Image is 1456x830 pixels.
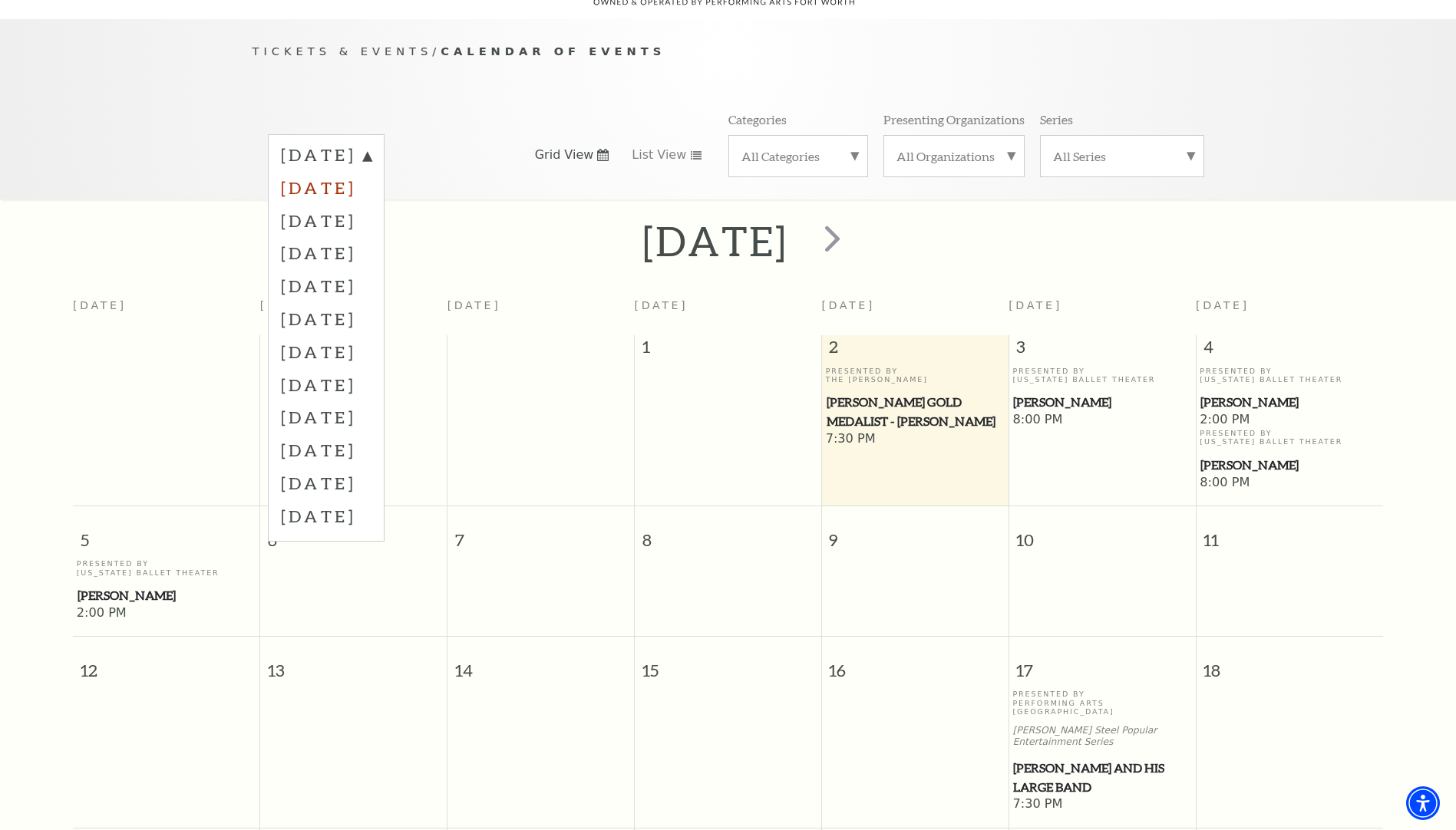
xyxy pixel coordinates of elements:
[1200,456,1378,475] span: [PERSON_NAME]
[1200,475,1379,492] span: 8:00 PM
[77,559,256,577] p: Presented By [US_STATE] Ballet Theater
[1197,506,1383,559] span: 11
[281,368,371,401] label: [DATE]
[73,506,259,559] span: 5
[821,299,875,311] span: [DATE]
[822,335,1009,366] span: 2
[73,637,259,690] span: 12
[1012,725,1191,748] p: [PERSON_NAME] Steel Popular Entertainment Series
[535,147,594,163] span: Grid View
[1200,367,1379,384] p: Presented By [US_STATE] Ballet Theater
[447,506,634,559] span: 7
[281,143,371,171] label: [DATE]
[827,393,1004,430] span: [PERSON_NAME] Gold Medalist - [PERSON_NAME]
[635,335,821,366] span: 1
[1009,299,1062,311] span: [DATE]
[741,148,855,164] label: All Categories
[447,637,634,690] span: 14
[1200,429,1379,446] p: Presented By [US_STATE] Ballet Theater
[1197,335,1383,366] span: 4
[635,299,688,311] span: [DATE]
[1200,412,1379,429] span: 2:00 PM
[728,111,787,127] p: Categories
[896,148,1012,164] label: All Organizations
[632,147,686,163] span: List View
[883,111,1025,127] p: Presenting Organizations
[281,433,371,466] label: [DATE]
[1009,637,1196,690] span: 17
[73,290,260,335] th: [DATE]
[822,506,1009,559] span: 9
[1013,393,1190,412] span: [PERSON_NAME]
[1009,335,1196,366] span: 3
[1197,637,1383,690] span: 18
[635,637,821,690] span: 15
[1012,367,1191,384] p: Presented By [US_STATE] Ballet Theater
[253,44,433,58] span: Tickets & Events
[281,400,371,433] label: [DATE]
[260,290,447,335] th: [DATE]
[1012,412,1191,429] span: 8:00 PM
[826,367,1005,384] p: Presented By The [PERSON_NAME]
[281,335,371,368] label: [DATE]
[1012,796,1191,813] span: 7:30 PM
[281,499,371,532] label: [DATE]
[826,431,1005,448] span: 7:30 PM
[253,42,1204,61] p: /
[1196,299,1250,311] span: [DATE]
[1013,759,1190,796] span: [PERSON_NAME] and his Large Band
[802,214,858,268] button: next
[260,506,447,559] span: 6
[822,637,1009,690] span: 16
[281,269,371,302] label: [DATE]
[1040,111,1073,127] p: Series
[1009,506,1196,559] span: 10
[281,171,371,204] label: [DATE]
[1200,393,1378,412] span: [PERSON_NAME]
[77,605,256,622] span: 2:00 PM
[447,290,635,335] th: [DATE]
[281,236,371,269] label: [DATE]
[1012,690,1191,716] p: Presented By Performing Arts [GEOGRAPHIC_DATA]
[642,216,787,265] h2: [DATE]
[1406,786,1440,820] div: Accessibility Menu
[281,466,371,499] label: [DATE]
[635,506,821,559] span: 8
[281,302,371,335] label: [DATE]
[260,637,447,690] span: 13
[441,44,665,58] span: Calendar of Events
[78,586,256,605] span: [PERSON_NAME]
[1053,148,1191,164] label: All Series
[281,204,371,237] label: [DATE]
